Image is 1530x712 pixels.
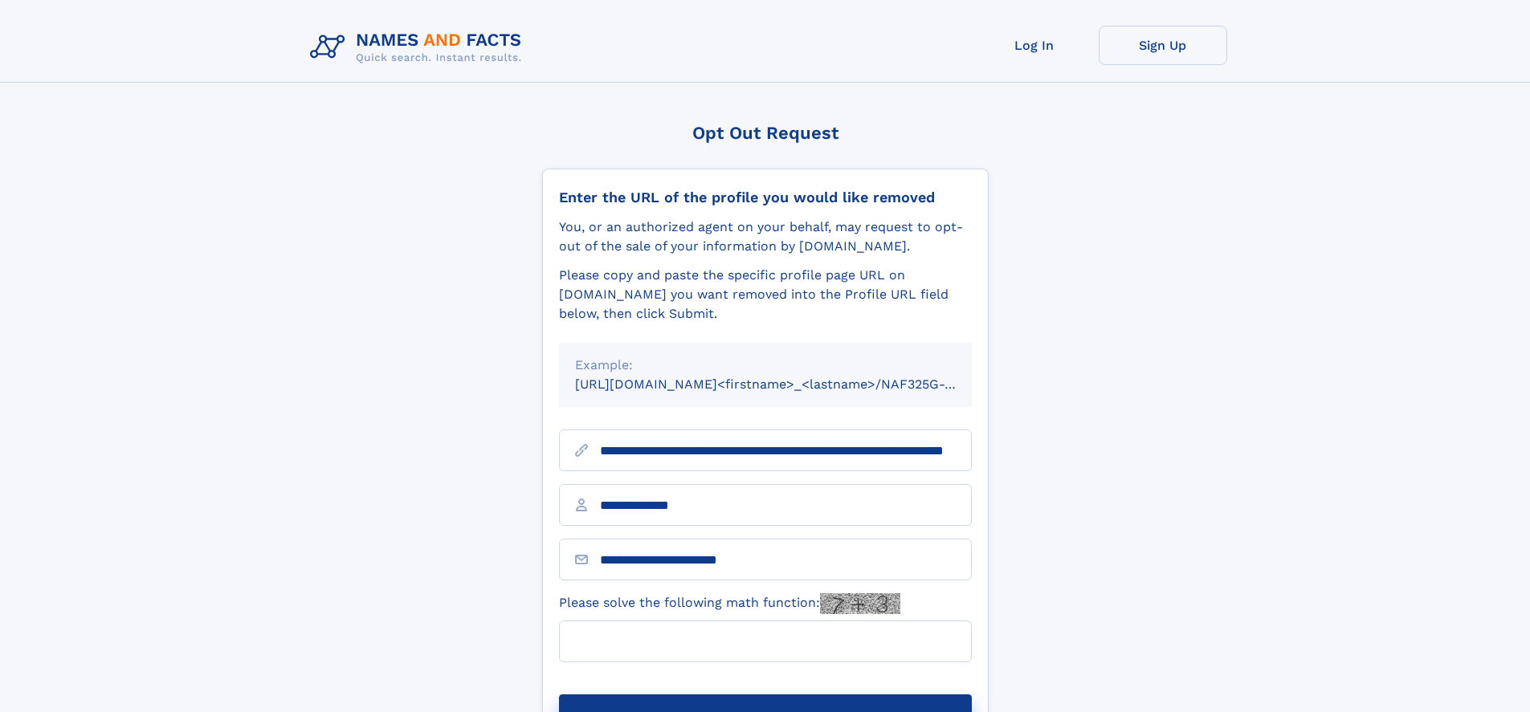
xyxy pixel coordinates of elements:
div: Example: [575,356,956,375]
a: Sign Up [1099,26,1227,65]
div: Enter the URL of the profile you would like removed [559,189,972,206]
label: Please solve the following math function: [559,593,900,614]
a: Log In [970,26,1099,65]
div: You, or an authorized agent on your behalf, may request to opt-out of the sale of your informatio... [559,218,972,256]
div: Opt Out Request [542,123,989,143]
img: Logo Names and Facts [304,26,535,69]
div: Please copy and paste the specific profile page URL on [DOMAIN_NAME] you want removed into the Pr... [559,266,972,323]
small: [URL][DOMAIN_NAME]<firstname>_<lastname>/NAF325G-xxxxxxxx [575,376,1002,392]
